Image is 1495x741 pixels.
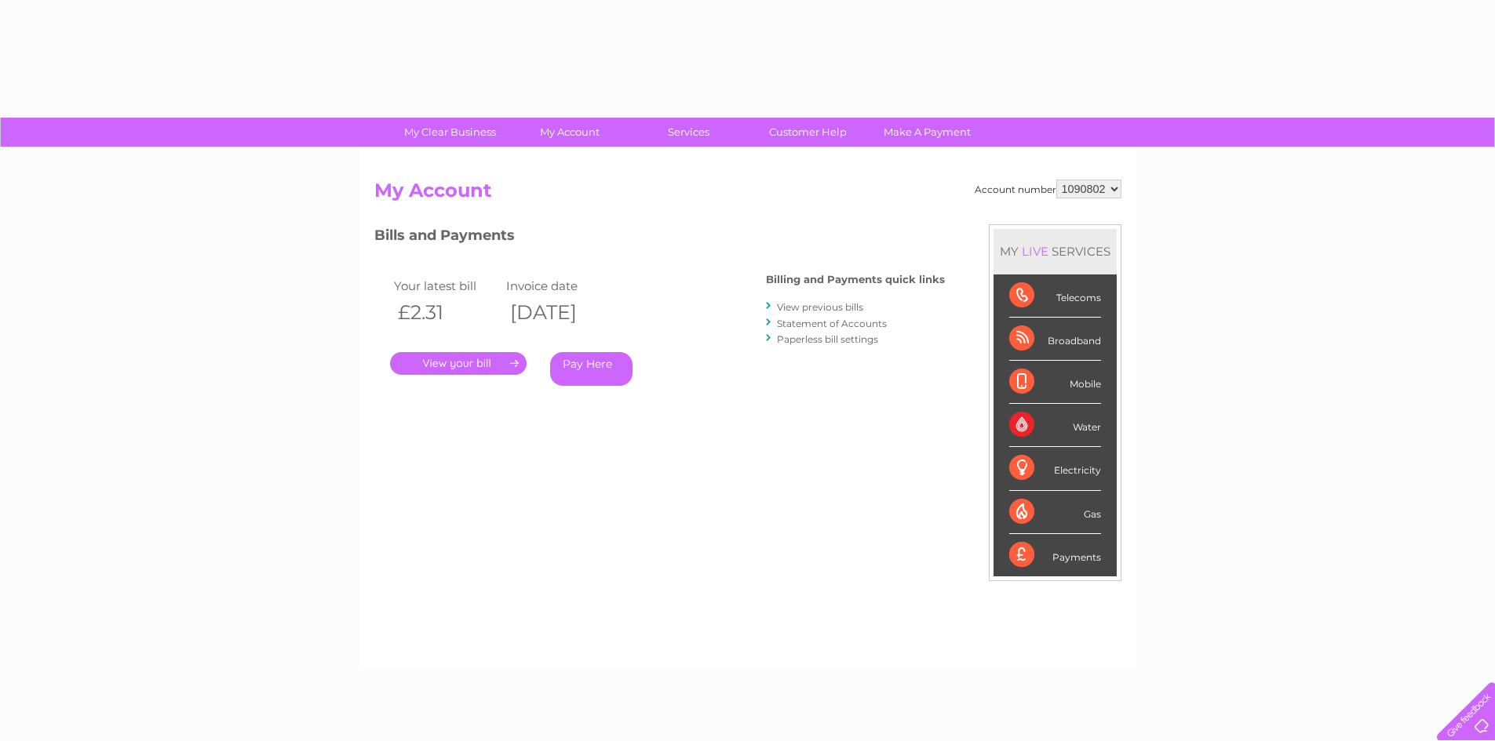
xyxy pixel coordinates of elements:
[502,275,615,296] td: Invoice date
[1009,447,1101,490] div: Electricity
[1019,244,1052,259] div: LIVE
[766,274,945,285] h4: Billing and Payments quick links
[777,318,887,329] a: Statement of Accounts
[1009,491,1101,534] div: Gas
[390,296,503,329] th: £2.31
[777,333,878,345] a: Paperless bill settings
[1009,361,1101,404] div: Mobile
[502,296,615,329] th: [DATE]
[550,352,633,386] a: Pay Here
[743,118,873,147] a: Customer Help
[994,229,1117,274] div: MY SERVICES
[390,352,527,375] a: .
[1009,534,1101,576] div: Payments
[862,118,992,147] a: Make A Payment
[1009,318,1101,361] div: Broadband
[374,180,1121,209] h2: My Account
[390,275,503,296] td: Your latest bill
[385,118,515,147] a: My Clear Business
[505,118,634,147] a: My Account
[975,180,1121,198] div: Account number
[1009,404,1101,447] div: Water
[374,224,945,252] h3: Bills and Payments
[1009,274,1101,318] div: Telecoms
[777,301,863,313] a: View previous bills
[624,118,753,147] a: Services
